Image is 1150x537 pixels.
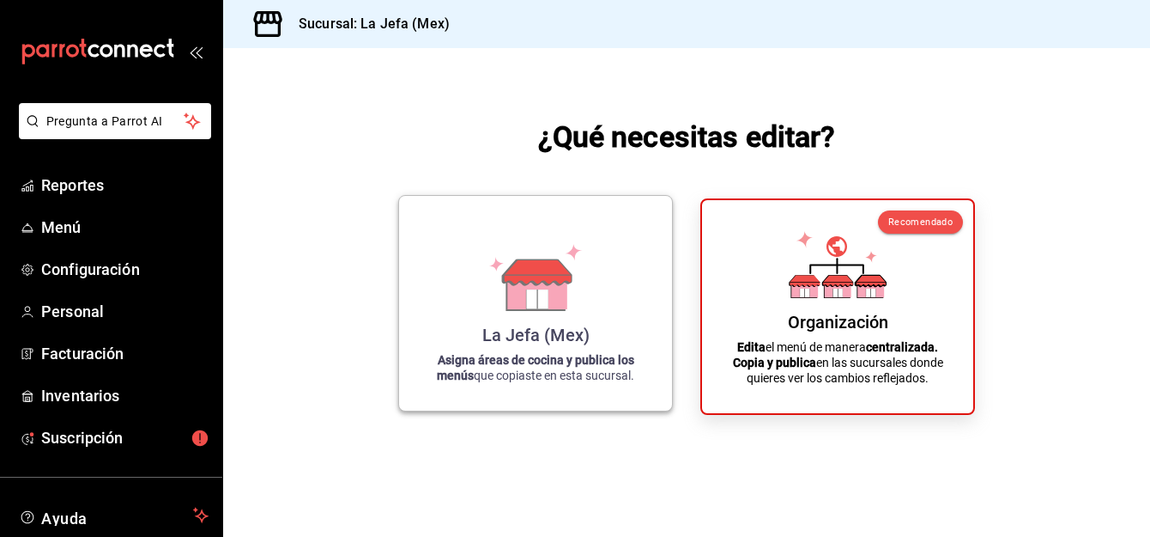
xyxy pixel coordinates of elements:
span: Pregunta a Parrot AI [46,113,185,131]
span: Suscripción [41,426,209,449]
span: Personal [41,300,209,323]
p: que copiaste en esta sucursal. [420,352,651,383]
p: el menú de manera en las sucursales donde quieres ver los cambios reflejados. [723,339,953,386]
a: Pregunta a Parrot AI [12,125,211,143]
span: Facturación [41,342,209,365]
span: Recomendado [888,217,953,228]
strong: centralizada. [866,340,938,354]
span: Inventarios [41,384,209,407]
span: Configuración [41,258,209,281]
h1: ¿Qué necesitas editar? [538,116,836,157]
span: Reportes [41,174,209,197]
strong: Copia y publica [733,356,816,369]
button: Pregunta a Parrot AI [19,103,211,139]
h3: Sucursal: La Jefa (Mex) [285,14,450,34]
button: open_drawer_menu [189,45,203,58]
span: Menú [41,216,209,239]
div: La Jefa (Mex) [482,325,590,345]
strong: Edita [737,340,766,354]
div: Organización [788,312,888,333]
strong: Asigna áreas de cocina y publica los menús [437,353,634,382]
span: Ayuda [41,505,186,526]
